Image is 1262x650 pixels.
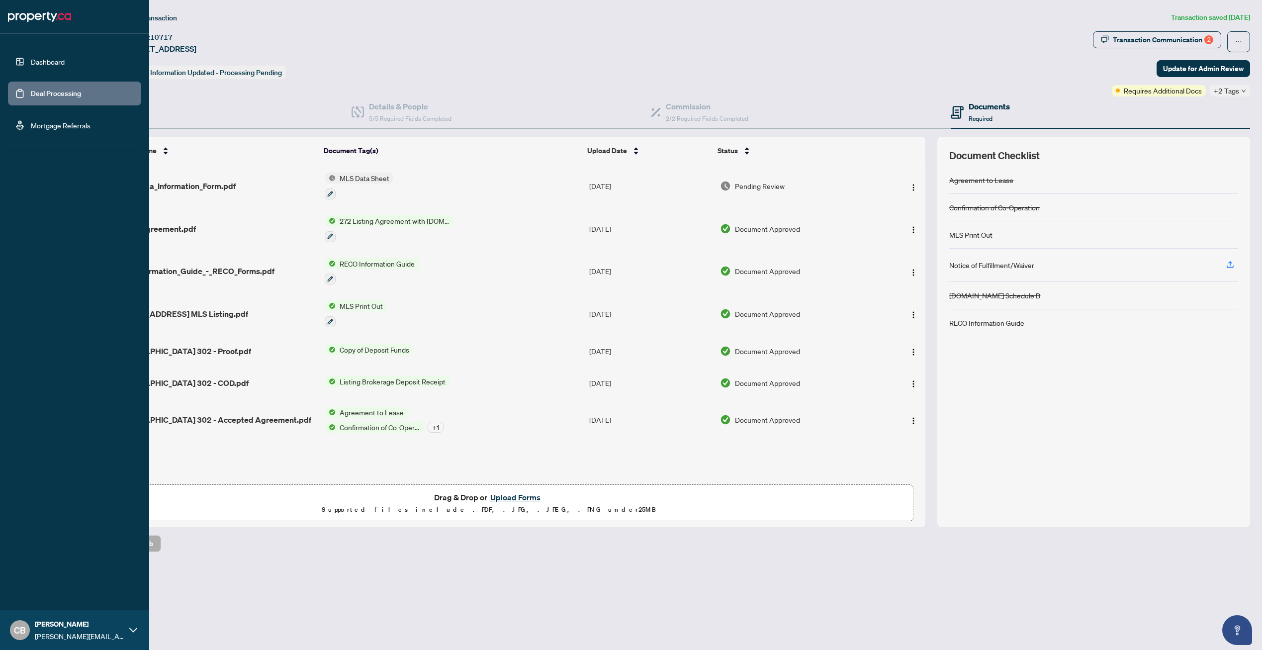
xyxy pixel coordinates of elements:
[336,422,424,433] span: Confirmation of Co-Operation
[585,207,716,250] td: [DATE]
[336,215,453,226] span: 272 Listing Agreement with [DOMAIN_NAME] Company Schedule A to Listing Agreement
[735,266,800,277] span: Document Approved
[969,115,992,122] span: Required
[113,414,311,426] span: [GEOGRAPHIC_DATA] 302 - Accepted Agreement.pdf
[325,258,336,269] img: Status Icon
[109,137,320,165] th: (7) File Name
[325,215,453,242] button: Status Icon272 Listing Agreement with [DOMAIN_NAME] Company Schedule A to Listing Agreement
[949,149,1040,163] span: Document Checklist
[909,269,917,277] img: Logo
[585,399,716,441] td: [DATE]
[949,175,1013,186] div: Agreement to Lease
[585,165,716,207] td: [DATE]
[150,33,173,42] span: 10717
[1235,38,1242,45] span: ellipsis
[336,344,413,355] span: Copy of Deposit Funds
[720,377,731,388] img: Document Status
[909,348,917,356] img: Logo
[735,223,800,234] span: Document Approved
[585,292,716,335] td: [DATE]
[720,181,731,191] img: Document Status
[434,491,543,504] span: Drag & Drop or
[905,343,921,359] button: Logo
[905,221,921,237] button: Logo
[325,422,336,433] img: Status Icon
[909,311,917,319] img: Logo
[70,504,907,516] p: Supported files include .PDF, .JPG, .JPEG, .PNG under 25 MB
[336,407,408,418] span: Agreement to Lease
[905,306,921,322] button: Logo
[113,223,196,235] span: Listing Agreement.pdf
[336,173,393,184] span: MLS Data Sheet
[583,137,714,165] th: Upload Date
[905,412,921,428] button: Logo
[336,258,419,269] span: RECO Information Guide
[720,346,731,357] img: Document Status
[949,317,1024,328] div: RECO Information Guide
[1204,35,1213,44] div: 2
[124,13,177,22] span: View Transaction
[714,137,877,165] th: Status
[585,367,716,399] td: [DATE]
[8,9,71,25] img: logo
[1241,89,1246,93] span: down
[325,376,450,387] button: Status IconListing Brokerage Deposit Receipt
[909,184,917,191] img: Logo
[909,417,917,425] img: Logo
[735,308,800,319] span: Document Approved
[949,202,1040,213] div: Confirmation of Co-Operation
[336,376,450,387] span: Listing Brokerage Deposit Receipt
[325,173,393,199] button: Status IconMLS Data Sheet
[487,491,543,504] button: Upload Forms
[1157,60,1250,77] button: Update for Admin Review
[587,145,627,156] span: Upload Date
[735,377,800,388] span: Document Approved
[325,376,336,387] img: Status Icon
[14,623,26,637] span: CB
[735,346,800,357] span: Document Approved
[64,485,913,522] span: Drag & Drop orUpload FormsSupported files include .PDF, .JPG, .JPEG, .PNG under25MB
[909,380,917,388] img: Logo
[735,414,800,425] span: Document Approved
[905,178,921,194] button: Logo
[720,223,731,234] img: Document Status
[905,375,921,391] button: Logo
[325,215,336,226] img: Status Icon
[1222,615,1252,645] button: Open asap
[325,407,336,418] img: Status Icon
[1124,85,1202,96] span: Requires Additional Docs
[949,290,1040,301] div: [DOMAIN_NAME] Schedule B
[325,300,336,311] img: Status Icon
[1163,61,1244,77] span: Update for Admin Review
[35,631,124,642] span: [PERSON_NAME][EMAIL_ADDRESS][DOMAIN_NAME]
[1113,32,1213,48] div: Transaction Communication
[325,300,387,327] button: Status IconMLS Print Out
[735,181,785,191] span: Pending Review
[720,414,731,425] img: Document Status
[123,43,196,55] span: [STREET_ADDRESS]
[585,250,716,293] td: [DATE]
[1093,31,1221,48] button: Transaction Communication2
[31,57,65,66] a: Dashboard
[720,266,731,277] img: Document Status
[720,308,731,319] img: Document Status
[949,260,1034,271] div: Notice of Fulfillment/Waiver
[113,308,248,320] span: [STREET_ADDRESS] MLS Listing.pdf
[325,173,336,184] img: Status Icon
[35,619,124,630] span: [PERSON_NAME]
[31,121,90,130] a: Mortgage Referrals
[123,66,286,79] div: Status:
[909,226,917,234] img: Logo
[325,407,444,433] button: Status IconAgreement to LeaseStatus IconConfirmation of Co-Operation+1
[325,344,413,355] button: Status IconCopy of Deposit Funds
[325,344,336,355] img: Status Icon
[1171,12,1250,23] article: Transaction saved [DATE]
[336,300,387,311] span: MLS Print Out
[969,100,1010,112] h4: Documents
[31,89,81,98] a: Deal Processing
[905,263,921,279] button: Logo
[369,115,451,122] span: 5/5 Required Fields Completed
[1214,85,1239,96] span: +2 Tags
[718,145,738,156] span: Status
[666,100,748,112] h4: Commission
